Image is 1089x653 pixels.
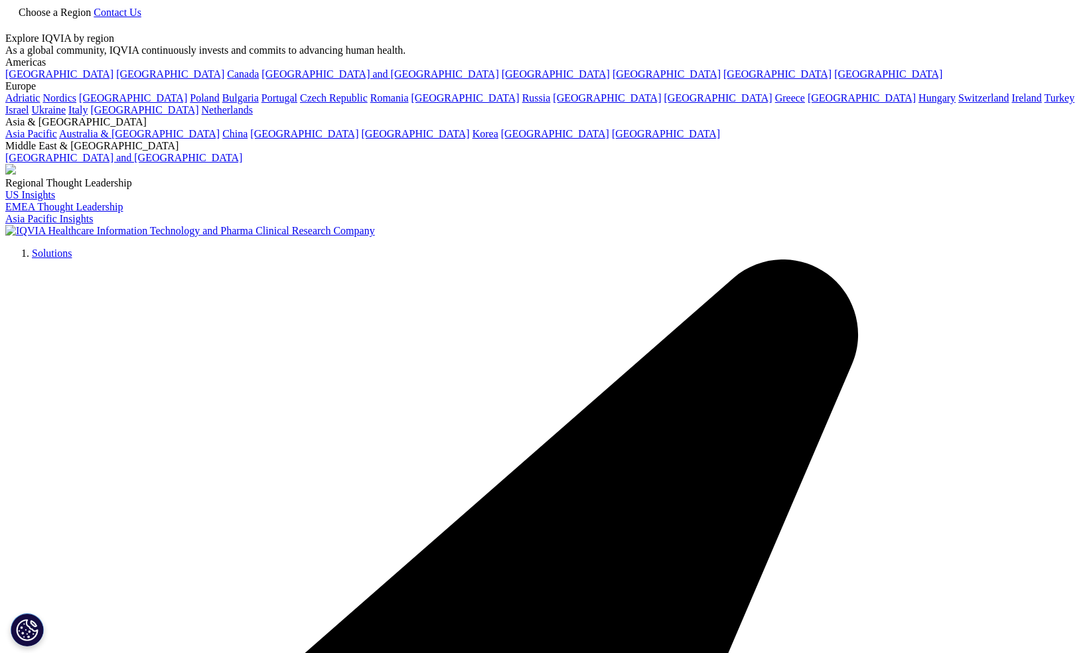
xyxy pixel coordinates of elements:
[501,128,609,139] a: [GEOGRAPHIC_DATA]
[5,201,123,212] a: EMEA Thought Leadership
[19,7,91,18] span: Choose a Region
[613,68,721,80] a: [GEOGRAPHIC_DATA]
[522,92,551,104] a: Russia
[250,128,358,139] a: [GEOGRAPHIC_DATA]
[261,68,498,80] a: [GEOGRAPHIC_DATA] and [GEOGRAPHIC_DATA]
[5,213,93,224] a: Asia Pacific Insights
[1012,92,1042,104] a: Ireland
[472,128,498,139] a: Korea
[5,164,16,175] img: 2093_analyzing-data-using-big-screen-display-and-laptop.png
[5,152,242,163] a: [GEOGRAPHIC_DATA] and [GEOGRAPHIC_DATA]
[612,128,720,139] a: [GEOGRAPHIC_DATA]
[834,68,942,80] a: [GEOGRAPHIC_DATA]
[68,104,88,115] a: Italy
[59,128,220,139] a: Australia & [GEOGRAPHIC_DATA]
[116,68,224,80] a: [GEOGRAPHIC_DATA]
[775,92,805,104] a: Greece
[32,248,72,259] a: Solutions
[90,104,198,115] a: [GEOGRAPHIC_DATA]
[32,104,66,115] a: Ukraine
[5,128,57,139] a: Asia Pacific
[190,92,219,104] a: Poland
[94,7,141,18] a: Contact Us
[5,189,55,200] a: US Insights
[370,92,409,104] a: Romania
[723,68,832,80] a: [GEOGRAPHIC_DATA]
[5,104,29,115] a: Israel
[5,44,1084,56] div: As a global community, IQVIA continuously invests and commits to advancing human health.
[362,128,470,139] a: [GEOGRAPHIC_DATA]
[958,92,1009,104] a: Switzerland
[918,92,956,104] a: Hungary
[79,92,187,104] a: [GEOGRAPHIC_DATA]
[11,613,44,646] button: Cookie Settings
[553,92,661,104] a: [GEOGRAPHIC_DATA]
[5,68,113,80] a: [GEOGRAPHIC_DATA]
[5,177,1084,189] div: Regional Thought Leadership
[1045,92,1075,104] a: Turkey
[222,128,248,139] a: China
[5,33,1084,44] div: Explore IQVIA by region
[222,92,259,104] a: Bulgaria
[227,68,259,80] a: Canada
[5,225,375,237] img: IQVIA Healthcare Information Technology and Pharma Clinical Research Company
[5,116,1084,128] div: Asia & [GEOGRAPHIC_DATA]
[5,80,1084,92] div: Europe
[5,140,1084,152] div: Middle East & [GEOGRAPHIC_DATA]
[502,68,610,80] a: [GEOGRAPHIC_DATA]
[5,92,40,104] a: Adriatic
[42,92,76,104] a: Nordics
[664,92,772,104] a: [GEOGRAPHIC_DATA]
[300,92,368,104] a: Czech Republic
[5,56,1084,68] div: Americas
[808,92,916,104] a: [GEOGRAPHIC_DATA]
[202,104,253,115] a: Netherlands
[261,92,297,104] a: Portugal
[411,92,520,104] a: [GEOGRAPHIC_DATA]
